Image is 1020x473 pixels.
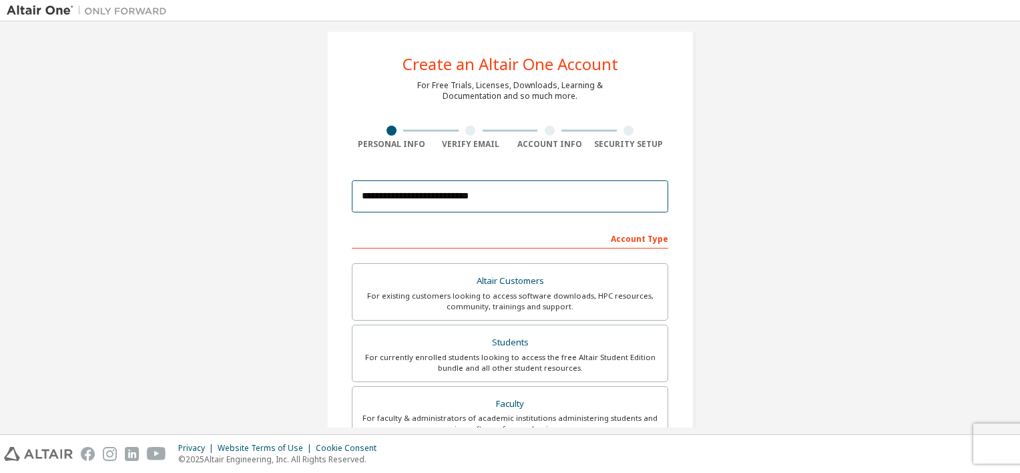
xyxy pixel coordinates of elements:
div: Cookie Consent [316,443,385,454]
div: Create an Altair One Account [403,56,618,72]
div: Students [360,333,660,352]
div: For currently enrolled students looking to access the free Altair Student Edition bundle and all ... [360,352,660,373]
div: For Free Trials, Licenses, Downloads, Learning & Documentation and so much more. [417,80,603,102]
div: Personal Info [352,139,431,150]
img: altair_logo.svg [4,447,73,461]
p: © 2025 Altair Engineering, Inc. All Rights Reserved. [178,454,385,465]
img: facebook.svg [81,447,95,461]
div: For existing customers looking to access software downloads, HPC resources, community, trainings ... [360,291,660,312]
img: Altair One [7,4,174,17]
img: linkedin.svg [125,447,139,461]
img: youtube.svg [147,447,166,461]
div: Website Terms of Use [218,443,316,454]
div: Altair Customers [360,272,660,291]
div: Verify Email [431,139,511,150]
div: For faculty & administrators of academic institutions administering students and accessing softwa... [360,413,660,434]
div: Privacy [178,443,218,454]
div: Faculty [360,395,660,414]
div: Account Type [352,227,668,249]
div: Security Setup [589,139,669,150]
img: instagram.svg [103,447,117,461]
div: Account Info [510,139,589,150]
